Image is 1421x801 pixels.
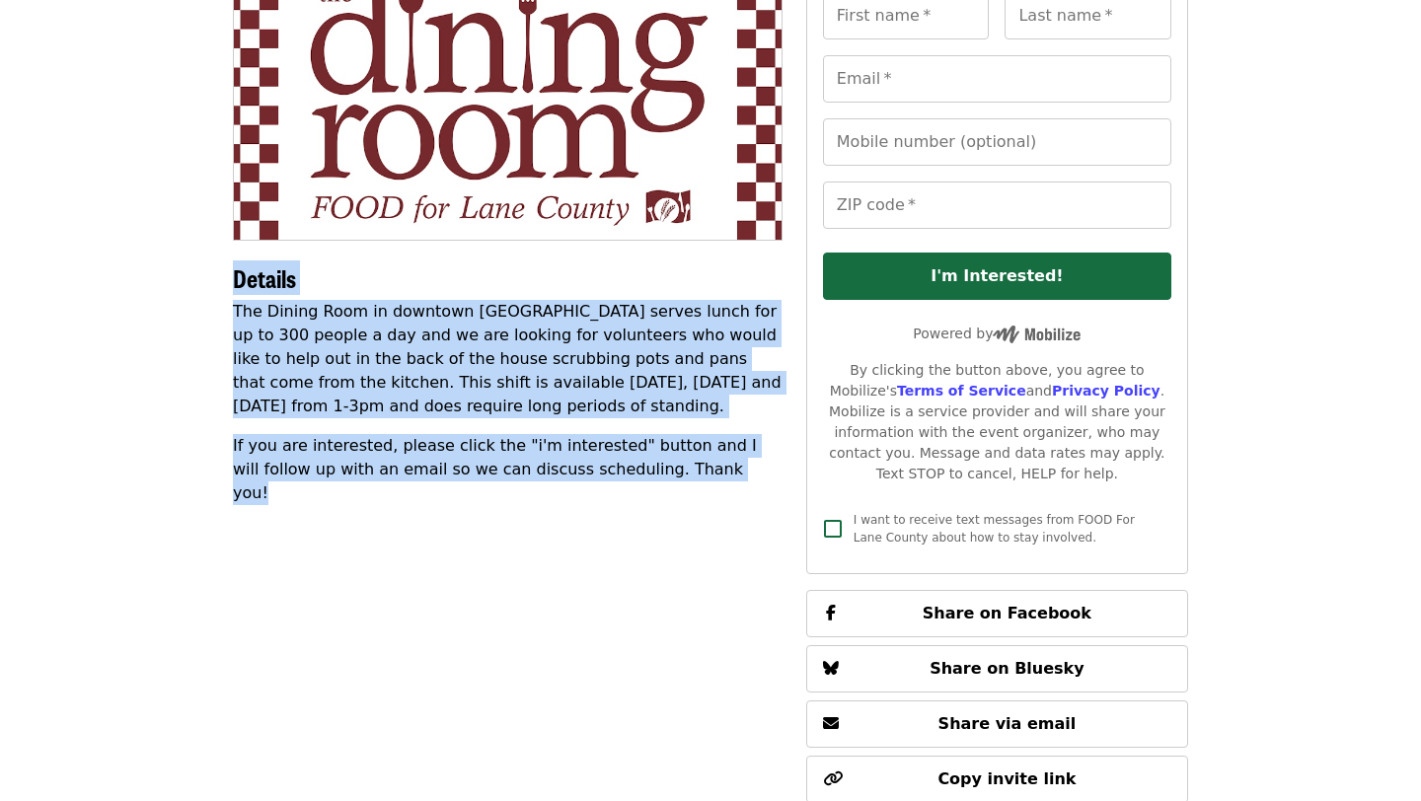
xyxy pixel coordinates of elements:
[823,360,1171,484] div: By clicking the button above, you agree to Mobilize's and . Mobilize is a service provider and wi...
[823,182,1171,229] input: ZIP code
[854,513,1135,545] span: I want to receive text messages from FOOD For Lane County about how to stay involved.
[806,700,1188,748] button: Share via email
[930,659,1084,678] span: Share on Bluesky
[806,590,1188,637] button: Share on Facebook
[823,253,1171,300] button: I'm Interested!
[937,769,1076,788] span: Copy invite link
[233,300,783,418] p: The Dining Room in downtown [GEOGRAPHIC_DATA] serves lunch for up to 300 people a day and we are ...
[823,118,1171,166] input: Mobile number (optional)
[806,645,1188,692] button: Share on Bluesky
[233,260,296,295] span: Details
[938,714,1077,733] span: Share via email
[993,326,1081,343] img: Powered by Mobilize
[1052,383,1160,399] a: Privacy Policy
[823,55,1171,103] input: Email
[233,434,783,505] p: If you are interested, please click the "i'm interested" button and I will follow up with an emai...
[897,383,1026,399] a: Terms of Service
[913,326,1081,341] span: Powered by
[923,604,1091,622] span: Share on Facebook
